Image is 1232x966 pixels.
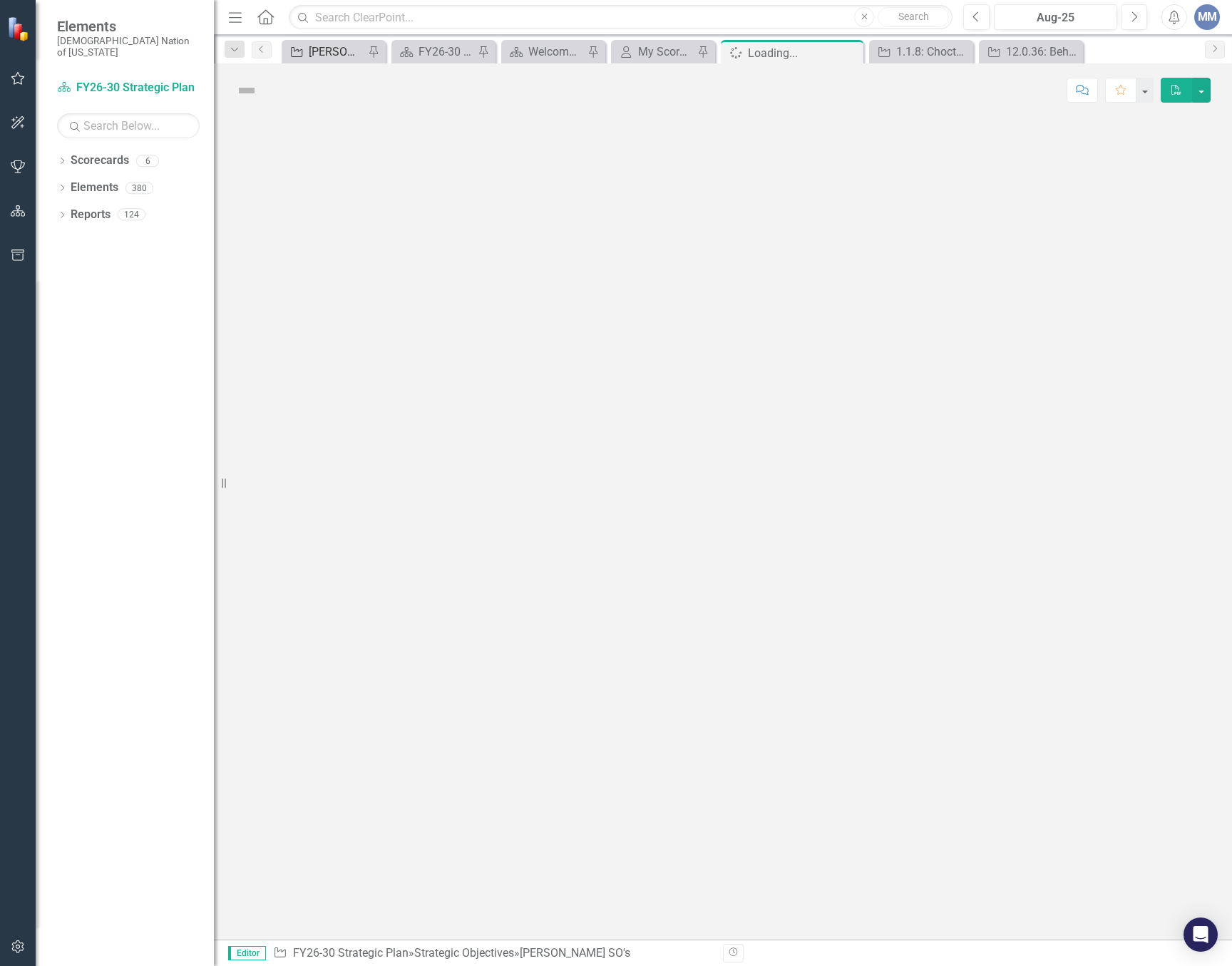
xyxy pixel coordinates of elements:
[395,43,474,61] a: FY26-30 Strategic Plan
[136,155,159,167] div: 6
[1006,43,1079,61] div: 12.0.36: Behavioral Health Scheduling and Utilization
[235,79,258,102] img: Not Defined
[1184,918,1218,952] div: Open Intercom Messenger
[289,5,953,30] input: Search ClearPoint...
[118,209,145,221] div: 124
[71,180,118,196] a: Elements
[57,80,200,96] a: FY26-30 Strategic Plan
[528,43,584,61] div: Welcome Page
[896,43,970,61] div: 1.1.8: Choctaw Nation History Book
[994,4,1117,30] button: Aug-25
[638,43,694,61] div: My Scorecard
[7,16,32,41] img: ClearPoint Strategy
[125,182,153,194] div: 380
[982,43,1079,61] a: 12.0.36: Behavioral Health Scheduling and Utilization
[873,43,970,61] a: 1.1.8: Choctaw Nation History Book
[57,35,200,58] small: [DEMOGRAPHIC_DATA] Nation of [US_STATE]
[71,153,129,169] a: Scorecards
[57,18,200,35] span: Elements
[309,43,364,61] div: [PERSON_NAME] SO's
[419,43,474,61] div: FY26-30 Strategic Plan
[285,43,364,61] a: [PERSON_NAME] SO's
[615,43,694,61] a: My Scorecard
[1194,4,1220,30] button: MM
[999,9,1112,26] div: Aug-25
[748,44,860,62] div: Loading...
[520,946,630,960] div: [PERSON_NAME] SO's
[414,946,514,960] a: Strategic Objectives
[57,113,200,138] input: Search Below...
[273,945,712,962] div: » »
[898,11,929,22] span: Search
[71,207,111,223] a: Reports
[878,7,949,27] button: Search
[293,946,409,960] a: FY26-30 Strategic Plan
[505,43,584,61] a: Welcome Page
[228,946,266,960] span: Editor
